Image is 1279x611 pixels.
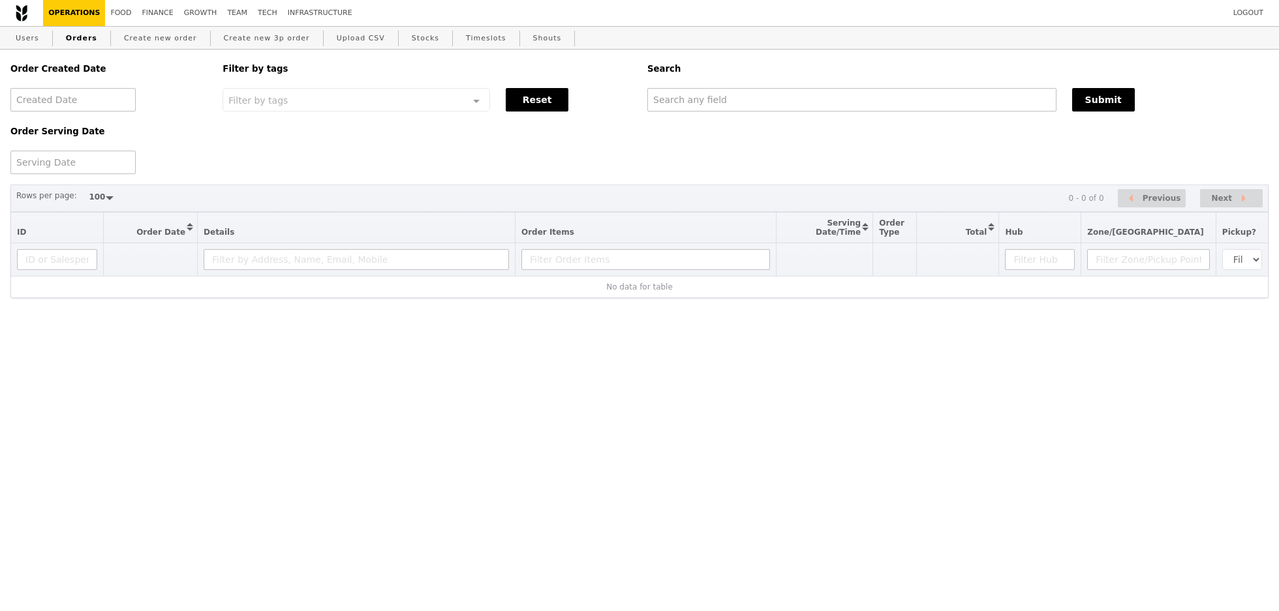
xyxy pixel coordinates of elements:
[1068,194,1103,203] div: 0 - 0 of 0
[16,5,27,22] img: Grain logo
[219,27,315,50] a: Create new 3p order
[228,94,288,106] span: Filter by tags
[521,249,771,270] input: Filter Order Items
[1087,249,1210,270] input: Filter Zone/Pickup Point
[1087,228,1204,237] span: Zone/[GEOGRAPHIC_DATA]
[1211,190,1232,206] span: Next
[647,88,1056,112] input: Search any field
[17,249,97,270] input: ID or Salesperson name
[331,27,390,50] a: Upload CSV
[506,88,568,112] button: Reset
[528,27,567,50] a: Shouts
[461,27,511,50] a: Timeslots
[1072,88,1135,112] button: Submit
[1005,249,1075,270] input: Filter Hub
[10,64,207,74] h5: Order Created Date
[1143,190,1181,206] span: Previous
[61,27,102,50] a: Orders
[407,27,444,50] a: Stocks
[17,282,1262,291] div: No data for table
[17,228,26,237] span: ID
[1005,228,1023,237] span: Hub
[10,88,136,112] input: Created Date
[1200,189,1263,208] button: Next
[1222,228,1256,237] span: Pickup?
[204,249,509,270] input: Filter by Address, Name, Email, Mobile
[223,64,632,74] h5: Filter by tags
[879,218,904,237] span: Order Type
[10,127,207,136] h5: Order Serving Date
[16,189,77,202] label: Rows per page:
[647,64,1269,74] h5: Search
[10,151,136,174] input: Serving Date
[204,228,234,237] span: Details
[119,27,202,50] a: Create new order
[521,228,574,237] span: Order Items
[10,27,44,50] a: Users
[1118,189,1186,208] button: Previous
